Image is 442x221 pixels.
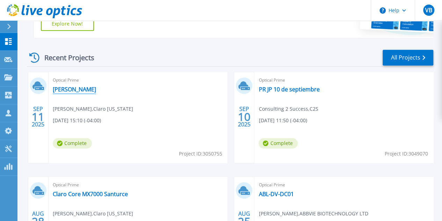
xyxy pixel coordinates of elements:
span: [PERSON_NAME] , Claro [US_STATE] [53,105,133,113]
span: Optical Prime [259,76,429,84]
span: [PERSON_NAME] , ABBVIE BIOTECHNOLOGY LTD [259,210,368,217]
a: ABL-DV-DC01 [259,191,294,198]
span: Optical Prime [259,181,429,189]
span: [DATE] 15:10 (-04:00) [53,117,101,124]
span: [PERSON_NAME] , Claro [US_STATE] [53,210,133,217]
div: SEP 2025 [31,104,45,130]
span: Complete [259,138,298,149]
span: Optical Prime [53,76,223,84]
a: Claro Core MX7000 Santurce [53,191,128,198]
a: All Projects [383,50,433,65]
span: Project ID: 3050755 [179,150,222,158]
span: 11 [32,114,44,120]
span: Complete [53,138,92,149]
a: [PERSON_NAME] [53,86,96,93]
div: Recent Projects [27,49,104,66]
span: 10 [238,114,251,120]
a: Explore Now! [41,17,94,31]
span: Consulting 2 Success , C2S [259,105,318,113]
span: VB [425,7,432,13]
span: Project ID: 3049070 [385,150,428,158]
span: [DATE] 11:50 (-04:00) [259,117,307,124]
div: SEP 2025 [238,104,251,130]
a: PR JP 10 de septiembre [259,86,319,93]
span: Optical Prime [53,181,223,189]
